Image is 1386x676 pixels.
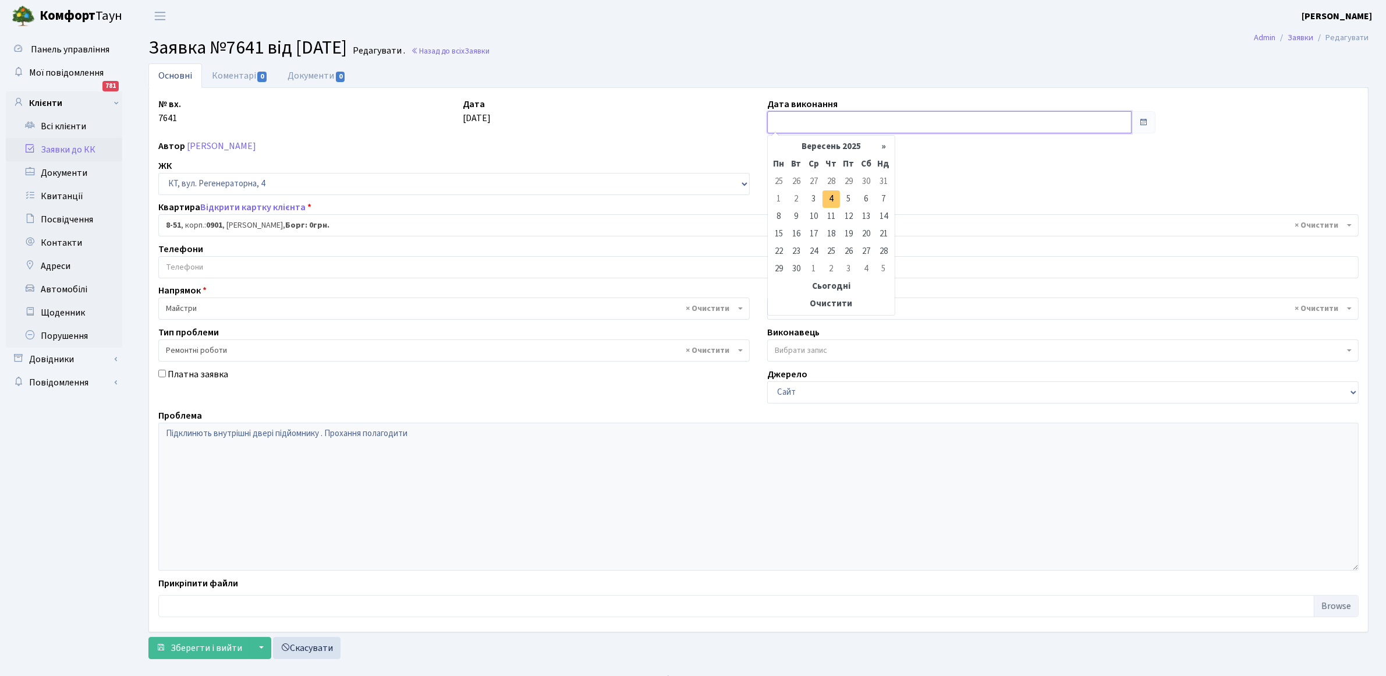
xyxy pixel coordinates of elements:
a: Документи [278,63,356,88]
span: Майстри [166,303,735,314]
a: Панель управління [6,38,122,61]
label: Виконавець [767,325,820,339]
a: Порушення [6,324,122,348]
td: 30 [788,260,805,278]
span: Видалити всі елементи [1295,303,1338,314]
th: Нд [875,155,892,173]
td: 3 [840,260,857,278]
td: 27 [857,243,875,260]
th: Ср [805,155,823,173]
th: » [875,138,892,155]
div: 781 [102,81,119,91]
label: Прикріпити файли [158,576,238,590]
td: 4 [823,190,840,208]
th: Чт [823,155,840,173]
a: Квитанції [6,185,122,208]
td: 5 [840,190,857,208]
td: 11 [823,208,840,225]
span: 0 [336,72,345,82]
label: Проблема [158,409,202,423]
span: Майстри [158,298,750,320]
span: <b>8-51</b>, корп.: <b>0901</b>, Янкович Оксана Ярославівна, <b>Борг: 0грн.</b> [166,220,1344,231]
span: Видалити всі елементи [1295,220,1338,231]
td: 12 [840,208,857,225]
a: Основні [148,63,202,88]
a: [PERSON_NAME] [187,140,256,153]
a: Заявки [1288,31,1313,44]
td: 9 [788,208,805,225]
button: Переключити навігацію [146,6,175,26]
span: Мої повідомлення [29,66,104,79]
b: [PERSON_NAME] [1302,10,1372,23]
td: 1 [770,190,788,208]
a: Відкрити картку клієнта [200,201,306,214]
span: Видалити всі елементи [686,303,729,314]
td: 19 [840,225,857,243]
th: Очистити [770,295,892,313]
b: Борг: 0грн. [285,220,329,231]
label: Платна заявка [168,367,228,381]
a: Довідники [6,348,122,371]
td: 8 [770,208,788,225]
label: Джерело [767,367,807,381]
th: Сб [857,155,875,173]
b: 0901 [206,220,222,231]
td: 28 [823,173,840,190]
a: Клієнти [6,91,122,115]
td: 1 [805,260,823,278]
td: 14 [875,208,892,225]
td: 23 [788,243,805,260]
td: 13 [857,208,875,225]
label: Напрямок [158,284,207,298]
td: 29 [840,173,857,190]
td: 2 [788,190,805,208]
td: 30 [857,173,875,190]
td: 3 [805,190,823,208]
a: Заявки до КК [6,138,122,161]
img: logo.png [12,5,35,28]
label: Дата виконання [767,97,838,111]
td: 17 [805,225,823,243]
a: Admin [1254,31,1275,44]
label: Телефони [158,242,203,256]
td: 28 [875,243,892,260]
span: Вибрати запис [775,345,827,356]
td: 26 [840,243,857,260]
td: 4 [857,260,875,278]
label: № вх. [158,97,181,111]
a: Повідомлення [6,371,122,394]
span: Навроцька Ю.В. [775,303,1344,314]
button: Зберегти і вийти [148,637,250,659]
label: Тип проблеми [158,325,219,339]
td: 15 [770,225,788,243]
span: <b>8-51</b>, корп.: <b>0901</b>, Янкович Оксана Ярославівна, <b>Борг: 0грн.</b> [158,214,1359,236]
td: 16 [788,225,805,243]
td: 31 [875,173,892,190]
a: Щоденник [6,301,122,324]
td: 7 [875,190,892,208]
nav: breadcrumb [1236,26,1386,50]
td: 18 [823,225,840,243]
a: Автомобілі [6,278,122,301]
input: Телефони [159,257,1358,278]
a: [PERSON_NAME] [1302,9,1372,23]
a: Контакти [6,231,122,254]
textarea: Підклинють внутрішні двері підйомнику . Прохання полагодити [158,423,1359,571]
td: 20 [857,225,875,243]
b: Комфорт [40,6,95,25]
a: Посвідчення [6,208,122,231]
b: 8-51 [166,220,181,231]
span: 0 [257,72,267,82]
th: Сьогодні [770,278,892,295]
span: Заявки [465,45,490,56]
span: Ремонтні роботи [158,339,750,362]
div: 7641 [150,97,454,133]
span: Таун [40,6,122,26]
span: Панель управління [31,43,109,56]
td: 10 [805,208,823,225]
span: Видалити всі елементи [686,345,729,356]
label: Автор [158,139,185,153]
td: 25 [770,173,788,190]
span: Навроцька Ю.В. [767,298,1359,320]
td: 2 [823,260,840,278]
